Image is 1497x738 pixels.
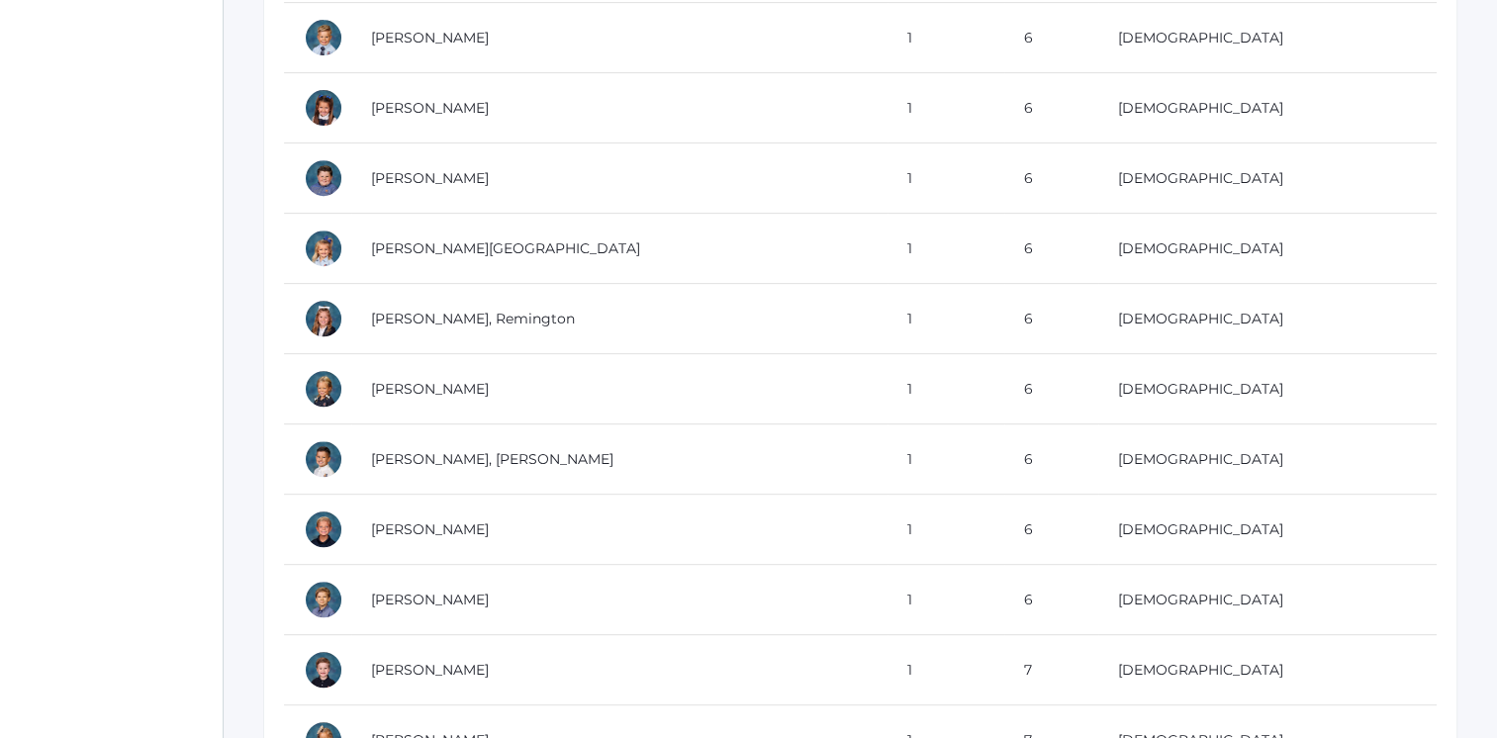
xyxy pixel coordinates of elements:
[351,143,888,214] td: [PERSON_NAME]
[888,284,1004,354] td: 1
[888,354,1004,424] td: 1
[1004,354,1098,424] td: 6
[304,650,343,690] div: Theodore Smith
[1004,565,1098,635] td: 6
[888,143,1004,214] td: 1
[1004,3,1098,73] td: 6
[888,495,1004,565] td: 1
[1098,143,1438,214] td: [DEMOGRAPHIC_DATA]
[888,73,1004,143] td: 1
[888,635,1004,705] td: 1
[1004,143,1098,214] td: 6
[1004,73,1098,143] td: 6
[1098,635,1438,705] td: [DEMOGRAPHIC_DATA]
[1098,495,1438,565] td: [DEMOGRAPHIC_DATA]
[888,3,1004,73] td: 1
[351,495,888,565] td: [PERSON_NAME]
[1098,3,1438,73] td: [DEMOGRAPHIC_DATA]
[1098,354,1438,424] td: [DEMOGRAPHIC_DATA]
[888,565,1004,635] td: 1
[304,88,343,128] div: Hazel Doss
[1004,495,1098,565] td: 6
[304,580,343,619] div: Noah Smith
[351,73,888,143] td: [PERSON_NAME]
[304,299,343,338] div: Remington Mastro
[304,229,343,268] div: Shiloh Laubacher
[351,214,888,284] td: [PERSON_NAME][GEOGRAPHIC_DATA]
[888,424,1004,495] td: 1
[1098,424,1438,495] td: [DEMOGRAPHIC_DATA]
[1004,424,1098,495] td: 6
[351,565,888,635] td: [PERSON_NAME]
[351,284,888,354] td: [PERSON_NAME], Remington
[1004,635,1098,705] td: 7
[304,158,343,198] div: Gunnar Kohr
[1098,214,1438,284] td: [DEMOGRAPHIC_DATA]
[351,635,888,705] td: [PERSON_NAME]
[351,354,888,424] td: [PERSON_NAME]
[304,509,343,549] div: Brooks Roberts
[1098,73,1438,143] td: [DEMOGRAPHIC_DATA]
[1004,214,1098,284] td: 6
[304,369,343,409] div: Emery Pedrick
[351,3,888,73] td: [PERSON_NAME]
[888,214,1004,284] td: 1
[1004,284,1098,354] td: 6
[1098,565,1438,635] td: [DEMOGRAPHIC_DATA]
[304,439,343,479] div: Cooper Reyes
[304,18,343,57] div: Liam Culver
[351,424,888,495] td: [PERSON_NAME], [PERSON_NAME]
[1098,284,1438,354] td: [DEMOGRAPHIC_DATA]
